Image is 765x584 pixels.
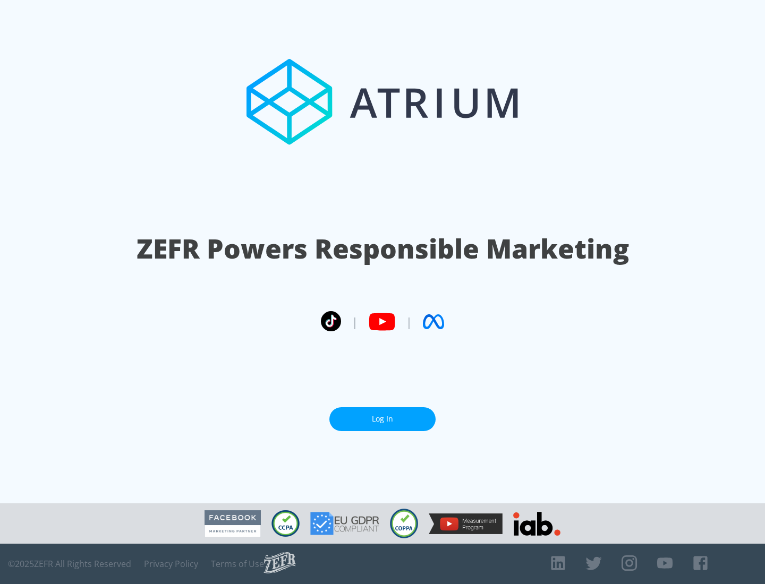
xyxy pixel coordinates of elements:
img: CCPA Compliant [271,510,300,537]
span: © 2025 ZEFR All Rights Reserved [8,559,131,569]
h1: ZEFR Powers Responsible Marketing [137,230,629,267]
img: Facebook Marketing Partner [205,510,261,537]
img: COPPA Compliant [390,509,418,538]
span: | [352,314,358,330]
a: Terms of Use [211,559,264,569]
img: IAB [513,512,560,536]
a: Log In [329,407,436,431]
a: Privacy Policy [144,559,198,569]
img: GDPR Compliant [310,512,379,535]
img: YouTube Measurement Program [429,513,503,534]
span: | [406,314,412,330]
